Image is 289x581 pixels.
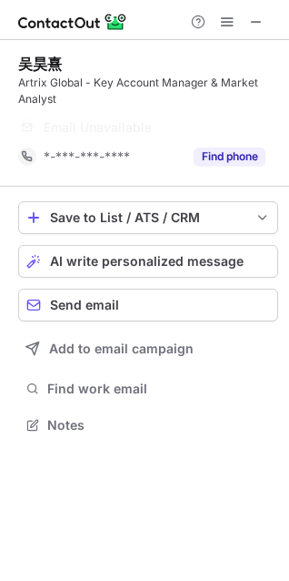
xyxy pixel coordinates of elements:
button: Add to email campaign [18,332,278,365]
img: ContactOut v5.3.10 [18,11,127,33]
button: AI write personalized message [18,245,278,278]
span: Send email [50,298,119,312]
button: Reveal Button [194,148,265,166]
span: Add to email campaign [49,341,194,356]
div: Artrix Global - Key Account Manager & Market Analyst [18,75,278,107]
button: save-profile-one-click [18,201,278,234]
div: 吴昊熹 [18,55,62,73]
div: Save to List / ATS / CRM [50,210,246,225]
button: Notes [18,413,278,438]
button: Find work email [18,376,278,402]
span: Notes [47,417,271,433]
button: Send email [18,289,278,321]
span: Email Unavailable [44,119,152,136]
span: Find work email [47,381,271,397]
span: AI write personalized message [50,254,244,269]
